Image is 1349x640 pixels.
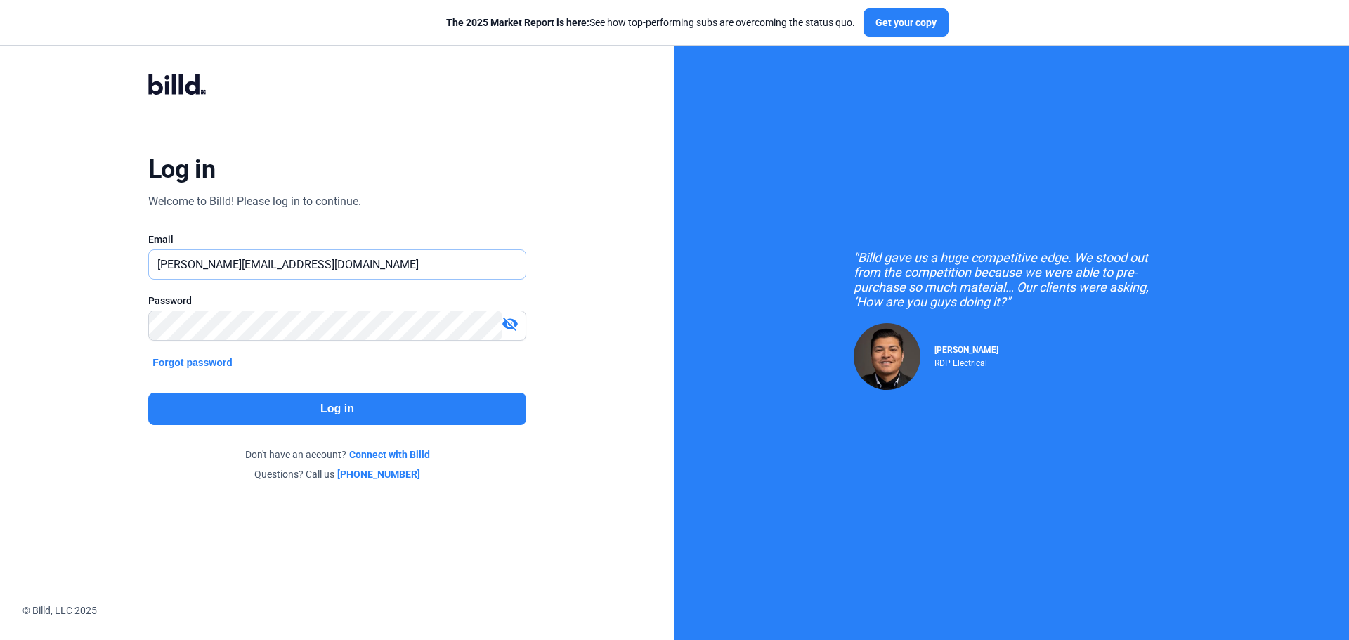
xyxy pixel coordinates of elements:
[148,355,237,370] button: Forgot password
[148,294,526,308] div: Password
[502,315,519,332] mat-icon: visibility_off
[148,193,361,210] div: Welcome to Billd! Please log in to continue.
[934,345,998,355] span: [PERSON_NAME]
[446,15,855,30] div: See how top-performing subs are overcoming the status quo.
[148,448,526,462] div: Don't have an account?
[148,154,215,185] div: Log in
[864,8,949,37] button: Get your copy
[349,448,430,462] a: Connect with Billd
[446,17,589,28] span: The 2025 Market Report is here:
[934,355,998,368] div: RDP Electrical
[148,233,526,247] div: Email
[148,467,526,481] div: Questions? Call us
[148,393,526,425] button: Log in
[854,323,920,390] img: Raul Pacheco
[337,467,420,481] a: [PHONE_NUMBER]
[854,250,1170,309] div: "Billd gave us a huge competitive edge. We stood out from the competition because we were able to...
